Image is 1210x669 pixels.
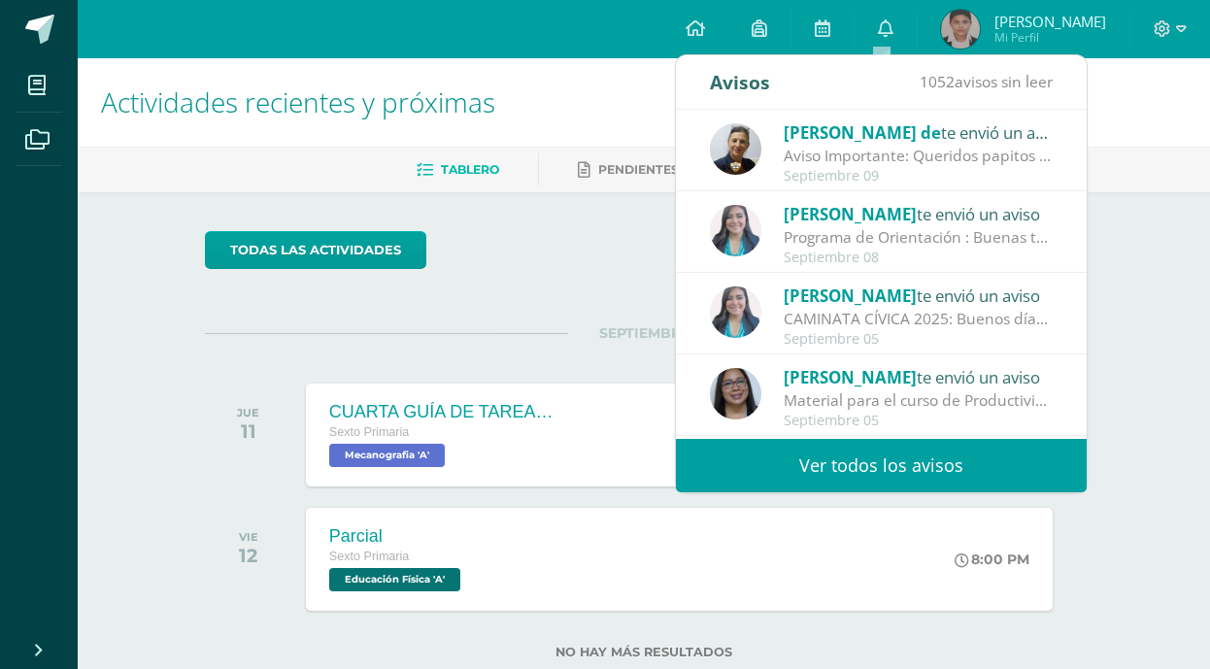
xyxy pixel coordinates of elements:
div: te envió un aviso [784,201,1054,226]
a: todas las Actividades [205,231,426,269]
div: 12 [239,544,258,567]
a: Ver todos los avisos [676,439,1087,492]
img: be92b6c484970536b82811644e40775c.png [710,286,761,338]
div: Programa de Orientación : Buenas tardes estudiantes: Esperando se encuentren bien, por este medio... [784,226,1054,249]
span: Actividades recientes y próximas [101,84,495,120]
span: avisos sin leer [920,71,1053,92]
div: JUE [237,406,259,419]
span: SEPTIEMBRE [568,324,721,342]
div: 11 [237,419,259,443]
label: No hay más resultados [205,645,1084,659]
a: Pendientes de entrega [578,154,764,185]
span: 1052 [920,71,955,92]
div: te envió un aviso [784,283,1054,308]
div: Septiembre 08 [784,250,1054,266]
img: be92b6c484970536b82811644e40775c.png [710,205,761,256]
div: Septiembre 05 [784,331,1054,348]
span: [PERSON_NAME] [994,12,1106,31]
span: [PERSON_NAME] de [784,121,941,144]
img: 7a069efb9e25c0888c78f72e6b421962.png [941,10,980,49]
span: Mi Perfil [994,29,1106,46]
div: 8:00 PM [955,551,1029,568]
div: Aviso Importante: Queridos papitos por este medio les saludo cordialmente. El motivo de la presen... [784,145,1054,167]
span: Mecanografia 'A' [329,444,445,467]
div: te envió un aviso [784,364,1054,389]
span: Educación Física 'A' [329,568,460,591]
span: [PERSON_NAME] [784,284,917,307]
span: Pendientes de entrega [598,162,764,177]
div: CAMINATA CÍVICA 2025: Buenos días queridos padres de familia Esperando se encuentren bien, por es... [784,308,1054,330]
a: Tablero [417,154,499,185]
div: VIE [239,530,258,544]
div: te envió un aviso [784,119,1054,145]
span: [PERSON_NAME] [784,203,917,225]
span: Sexto Primaria [329,550,410,563]
div: Septiembre 09 [784,168,1054,184]
img: 67f0ede88ef848e2db85819136c0f493.png [710,123,761,175]
div: CUARTA GUÍA DE TAREAS DEL CUARTO BIMESTRE [329,402,562,422]
img: 90c3bb5543f2970d9a0839e1ce488333.png [710,368,761,419]
span: Sexto Primaria [329,425,410,439]
span: [PERSON_NAME] [784,366,917,388]
div: Septiembre 05 [784,413,1054,429]
div: Avisos [710,55,770,109]
div: Parcial [329,526,465,547]
span: Tablero [441,162,499,177]
div: Material para el curso de Productividad: Para el día lunes debe traer ilustraciones de los animal... [784,389,1054,412]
